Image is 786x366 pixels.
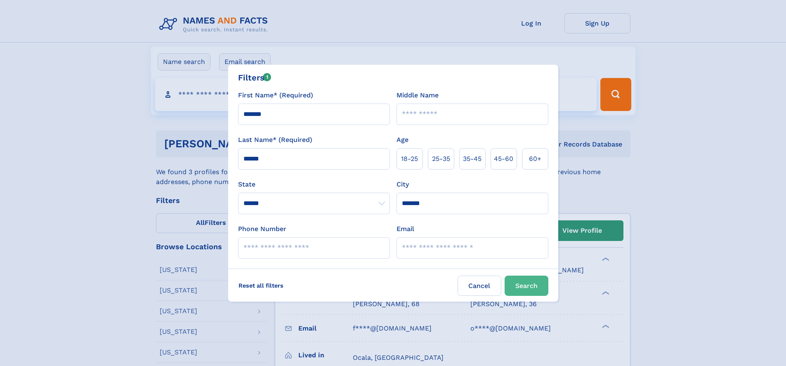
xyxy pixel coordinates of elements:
[233,276,289,295] label: Reset all filters
[432,154,450,164] span: 25‑35
[397,224,414,234] label: Email
[238,71,271,84] div: Filters
[397,90,439,100] label: Middle Name
[401,154,418,164] span: 18‑25
[397,135,408,145] label: Age
[238,135,312,145] label: Last Name* (Required)
[505,276,548,296] button: Search
[458,276,501,296] label: Cancel
[529,154,541,164] span: 60+
[463,154,482,164] span: 35‑45
[238,224,286,234] label: Phone Number
[397,179,409,189] label: City
[494,154,513,164] span: 45‑60
[238,179,390,189] label: State
[238,90,313,100] label: First Name* (Required)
